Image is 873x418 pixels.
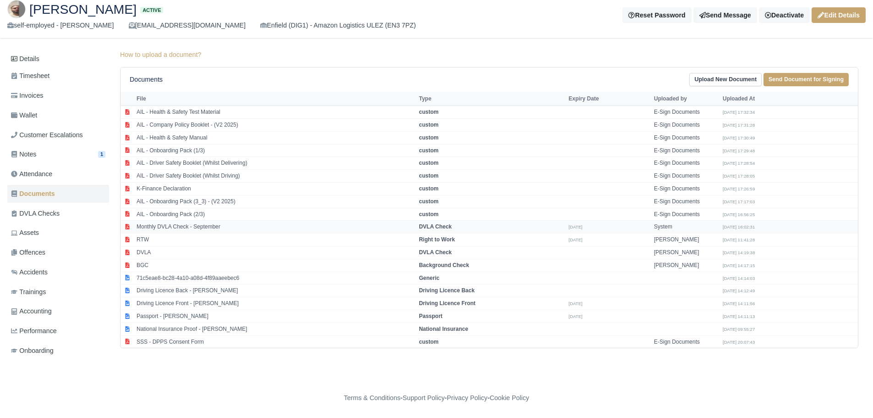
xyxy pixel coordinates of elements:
[29,3,137,16] span: [PERSON_NAME]
[652,92,720,106] th: Uploaded by
[11,346,54,356] span: Onboarding
[419,122,439,128] strong: custom
[134,182,417,195] td: K-Finance Declaration
[419,211,439,217] strong: custom
[11,189,55,199] span: Documents
[7,205,109,223] a: DVLA Checks
[7,165,109,183] a: Attendance
[7,283,109,301] a: Trainings
[134,195,417,208] td: AIL - Onboarding Pack (3_3) - (V2 2025)
[652,234,720,246] td: [PERSON_NAME]
[652,246,720,259] td: [PERSON_NAME]
[7,342,109,360] a: Onboarding
[134,208,417,221] td: AIL - Onboarding Pack (2/3)
[419,160,439,166] strong: custom
[723,224,755,229] small: [DATE] 16:02:31
[723,161,755,166] small: [DATE] 17:28:54
[134,157,417,170] td: AIL - Driver Safety Booklet (Whilst Delivering)
[827,374,873,418] iframe: Chat Widget
[652,195,720,208] td: E-Sign Documents
[566,92,652,106] th: Expiry Date
[723,314,755,319] small: [DATE] 14:11:13
[419,236,455,243] strong: Right to Work
[7,87,109,105] a: Invoices
[419,147,439,154] strong: custom
[7,302,109,320] a: Accounting
[134,221,417,234] td: Monthly DVLA Check - September
[134,118,417,131] td: AIL - Company Policy Booklet - (V2 2025)
[134,170,417,183] td: AIL - Driver Safety Booklet (Whilst Driving)
[11,169,52,179] span: Attendance
[419,249,452,256] strong: DVLA Check
[723,148,755,153] small: [DATE] 17:29:48
[417,92,566,106] th: Type
[652,157,720,170] td: E-Sign Documents
[723,110,755,115] small: [DATE] 17:32:34
[134,272,417,284] td: 71c5eae8-bc28-4a10-a08d-4f89aaeebec6
[569,301,582,306] small: [DATE]
[134,284,417,297] td: Driving Licence Back - [PERSON_NAME]
[569,224,582,229] small: [DATE]
[447,394,488,401] a: Privacy Policy
[652,118,720,131] td: E-Sign Documents
[7,20,114,31] div: self-employed - [PERSON_NAME]
[140,7,163,14] span: Active
[723,123,755,128] small: [DATE] 17:31:28
[7,145,109,163] a: Notes 1
[652,182,720,195] td: E-Sign Documents
[419,134,439,141] strong: custom
[693,7,757,23] a: Send Message
[419,313,442,319] strong: Passport
[419,326,468,332] strong: National Insurance
[7,67,109,85] a: Timesheet
[134,144,417,157] td: AIL - Onboarding Pack (1/3)
[7,322,109,340] a: Performance
[419,339,439,345] strong: custom
[11,326,57,336] span: Performance
[11,306,52,317] span: Accounting
[652,106,720,119] td: E-Sign Documents
[569,314,582,319] small: [DATE]
[134,92,417,106] th: File
[720,92,789,106] th: Uploaded At
[419,185,439,192] strong: custom
[176,393,698,403] div: - - -
[723,250,755,255] small: [DATE] 14:19:38
[7,50,109,67] a: Details
[134,323,417,335] td: National Insurance Proof - [PERSON_NAME]
[7,224,109,242] a: Assets
[419,300,475,307] strong: Driving Licence Front
[723,288,755,293] small: [DATE] 14:12:49
[134,297,417,310] td: Driving Licence Front - [PERSON_NAME]
[7,106,109,124] a: Wallet
[723,237,755,242] small: [DATE] 11:41:28
[11,90,43,101] span: Invoices
[134,310,417,323] td: Passport - [PERSON_NAME]
[723,199,755,204] small: [DATE] 17:17:03
[7,185,109,203] a: Documents
[419,262,469,268] strong: Background Check
[723,340,755,345] small: [DATE] 20:07:43
[419,275,439,281] strong: Generic
[7,244,109,262] a: Offences
[723,327,755,332] small: [DATE] 09:55:27
[134,131,417,144] td: AIL - Health & Safety Manual
[723,301,755,306] small: [DATE] 14:11:56
[11,247,45,258] span: Offences
[134,259,417,272] td: BGC
[7,263,109,281] a: Accidents
[134,335,417,348] td: SSS - DPPS Consent Form
[11,149,36,160] span: Notes
[652,221,720,234] td: System
[134,106,417,119] td: AIL - Health & Safety Test Material
[419,109,439,115] strong: custom
[11,287,46,297] span: Trainings
[652,208,720,221] td: E-Sign Documents
[130,76,163,84] h6: Documents
[419,287,474,294] strong: Driving Licence Back
[134,246,417,259] td: DVLA
[129,20,246,31] div: [EMAIL_ADDRESS][DOMAIN_NAME]
[723,263,755,268] small: [DATE] 14:17:15
[403,394,445,401] a: Support Policy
